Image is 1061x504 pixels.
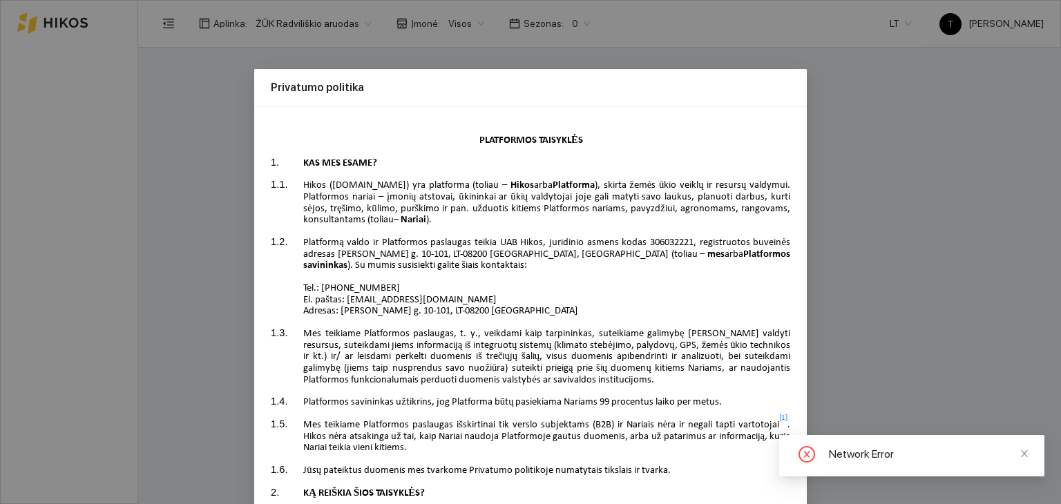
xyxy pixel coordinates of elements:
[303,420,790,453] span: . Hikos nėra atsakinga už tai, kaip Nariai naudoja Platformoje gautus duomenis, arba už patarimus...
[1020,449,1029,458] span: close
[303,283,578,316] span: Tel.: [PHONE_NUMBER] El. paštas: [EMAIL_ADDRESS][DOMAIN_NAME] Adresas: [PERSON_NAME] g. 10-101, L...
[707,249,725,260] span: mes
[779,414,787,422] a: [1]
[426,215,432,225] span: ).
[510,180,534,191] span: Hikos
[553,180,595,191] span: Platforma
[479,135,583,146] span: PLATFORMOS TAISYKLĖS
[799,446,815,465] span: close-circle
[271,80,790,95] div: Privatumo politika
[303,180,790,225] span: ), skirta žemės ūkio veiklų ir resursų valdymui. Platformos nariai – įmonių atstovai, ūkininkai a...
[303,238,790,260] span: Platformą valdo ir Platformos paslaugas teikia UAB Hikos, juridinio asmens kodas 306032221, regis...
[303,488,425,498] span: KĄ REIŠKIA ŠIOS TAISYKLĖS?
[303,249,790,271] span: Platformos savininkas
[303,397,722,407] span: Platformos savininkas užtikrins, jog Platforma būtų pasiekiama Nariams 99 procentus laiko per metus.
[303,180,510,191] span: Hikos ([DOMAIN_NAME]) yra platforma (toliau –
[303,465,671,476] span: Jūsų pateiktus duomenis mes tvarkome Privatumo politikoje numatytais tikslais ir tvarka.
[303,158,377,168] span: KAS MES ESAME?
[725,249,743,260] span: arba
[303,329,790,385] span: Mes teikiame Platformos paslaugas, t. y., veikdami kaip tarpininkas, suteikiame galimybę [PERSON_...
[401,215,426,225] span: Nariai
[534,180,553,191] span: arba
[347,260,527,271] span: ). Su mumis susisiekti galite šiais kontaktais:
[829,446,1028,463] div: Network Error
[303,420,779,430] span: Mes teikiame Platformos paslaugas išskirtinai tik verslo subjektams (B2B) ir Nariais nėra ir nega...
